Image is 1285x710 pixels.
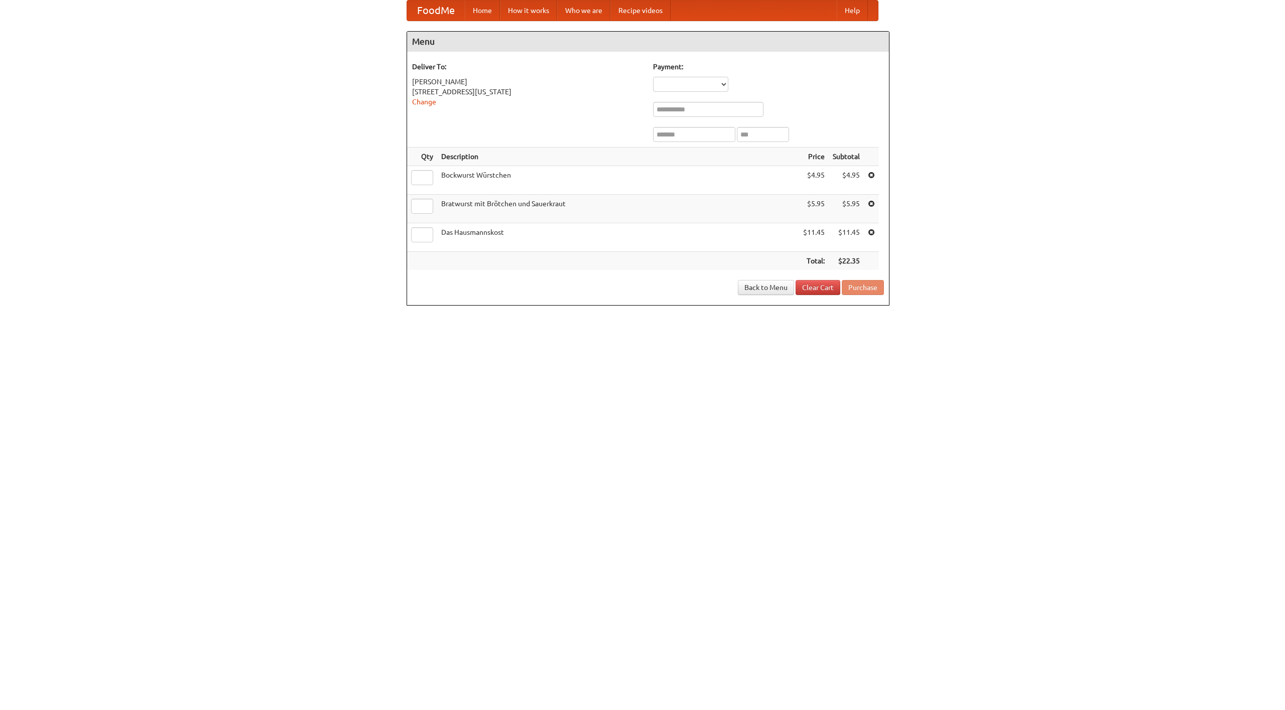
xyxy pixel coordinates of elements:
[412,77,643,87] div: [PERSON_NAME]
[412,98,436,106] a: Change
[738,280,794,295] a: Back to Menu
[829,223,864,252] td: $11.45
[500,1,557,21] a: How it works
[842,280,884,295] button: Purchase
[796,280,840,295] a: Clear Cart
[407,148,437,166] th: Qty
[829,195,864,223] td: $5.95
[412,87,643,97] div: [STREET_ADDRESS][US_STATE]
[829,148,864,166] th: Subtotal
[437,195,799,223] td: Bratwurst mit Brötchen und Sauerkraut
[610,1,671,21] a: Recipe videos
[799,148,829,166] th: Price
[799,252,829,270] th: Total:
[829,252,864,270] th: $22.35
[437,223,799,252] td: Das Hausmannskost
[557,1,610,21] a: Who we are
[465,1,500,21] a: Home
[799,195,829,223] td: $5.95
[837,1,868,21] a: Help
[799,166,829,195] td: $4.95
[407,1,465,21] a: FoodMe
[407,32,889,52] h4: Menu
[412,62,643,72] h5: Deliver To:
[799,223,829,252] td: $11.45
[437,166,799,195] td: Bockwurst Würstchen
[829,166,864,195] td: $4.95
[653,62,884,72] h5: Payment:
[437,148,799,166] th: Description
